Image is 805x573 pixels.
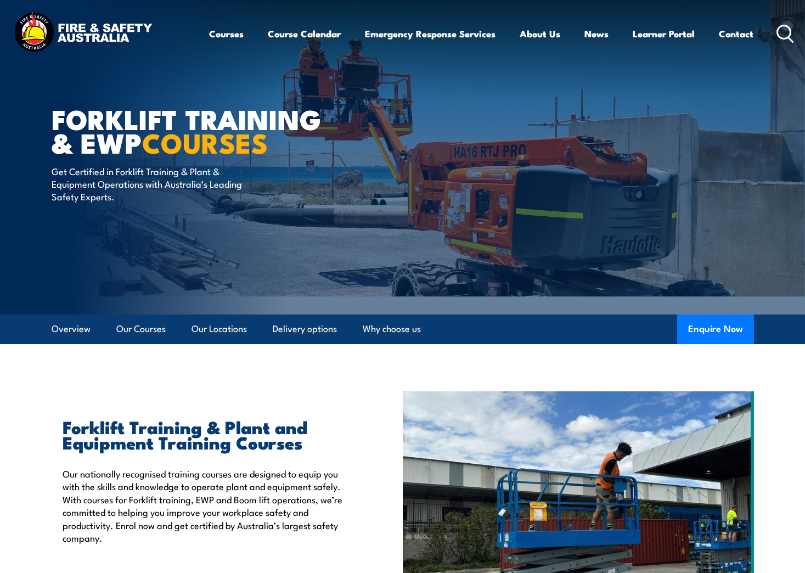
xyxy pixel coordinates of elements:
[365,19,496,48] a: Emergency Response Services
[192,314,247,344] a: Our Locations
[52,165,252,203] p: Get Certified in Forklift Training & Plant & Equipment Operations with Australia’s Leading Safety...
[63,419,352,450] h2: Forklift Training & Plant and Equipment Training Courses
[268,19,341,48] a: Course Calendar
[116,314,166,344] a: Our Courses
[363,314,421,344] a: Why choose us
[584,19,609,48] a: News
[63,467,352,544] p: Our nationally recognised training courses are designed to equip you with the skills and knowledg...
[52,106,323,154] h1: Forklift Training & EWP
[520,19,560,48] a: About Us
[677,314,754,344] button: Enquire Now
[719,19,753,48] a: Contact
[273,314,337,344] a: Delivery options
[209,19,244,48] a: Courses
[633,19,695,48] a: Learner Portal
[142,121,268,163] strong: COURSES
[52,314,91,344] a: Overview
